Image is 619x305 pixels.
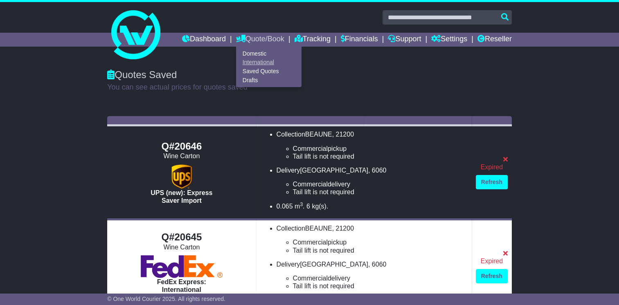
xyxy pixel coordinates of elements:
[368,167,386,174] span: , 6060
[477,33,512,47] a: Reseller
[277,130,468,160] li: Collection
[111,152,252,160] div: Wine Carton
[277,203,293,210] span: 0.065
[341,33,378,47] a: Financials
[293,152,468,160] li: Tail lift is not required
[236,49,301,58] a: Domestic
[476,269,508,283] a: Refresh
[300,167,368,174] span: [GEOGRAPHIC_DATA]
[107,69,512,81] div: Quotes Saved
[293,181,328,188] span: Commercial
[277,260,468,290] li: Delivery
[306,203,310,210] span: 6
[332,225,354,232] span: , 21200
[107,83,512,92] p: You can see actual prices for quotes saved
[293,145,468,152] li: pickup
[236,33,284,47] a: Quote/Book
[293,239,328,246] span: Commercial
[476,257,508,265] div: Expired
[111,231,252,243] div: Q#20645
[141,255,223,278] img: FedEx Express: International Economy Import
[293,282,468,290] li: Tail lift is not required
[236,47,302,87] div: Quote/Book
[293,275,328,282] span: Commercial
[388,33,421,47] a: Support
[312,203,328,210] span: kg(s).
[111,141,252,152] div: Q#20646
[368,261,386,268] span: , 6060
[293,274,468,282] li: delivery
[111,243,252,251] div: Wine Carton
[236,67,301,76] a: Saved Quotes
[156,278,207,301] span: FedEx Express: International Economy Import
[305,225,332,232] span: BEAUNE
[277,166,468,196] li: Delivery
[107,296,225,302] span: © One World Courier 2025. All rights reserved.
[293,145,328,152] span: Commercial
[294,33,330,47] a: Tracking
[171,164,192,189] img: UPS (new): Express Saver Import
[293,180,468,188] li: delivery
[182,33,226,47] a: Dashboard
[293,238,468,246] li: pickup
[431,33,467,47] a: Settings
[293,188,468,196] li: Tail lift is not required
[236,58,301,67] a: International
[476,175,508,189] a: Refresh
[300,261,368,268] span: [GEOGRAPHIC_DATA]
[236,76,301,85] a: Drafts
[295,203,304,210] span: m .
[476,163,508,171] div: Expired
[151,189,212,204] span: UPS (new): Express Saver Import
[293,247,468,254] li: Tail lift is not required
[277,224,468,254] li: Collection
[300,202,303,207] sup: 3
[305,131,332,138] span: BEAUNE
[332,131,354,138] span: , 21200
